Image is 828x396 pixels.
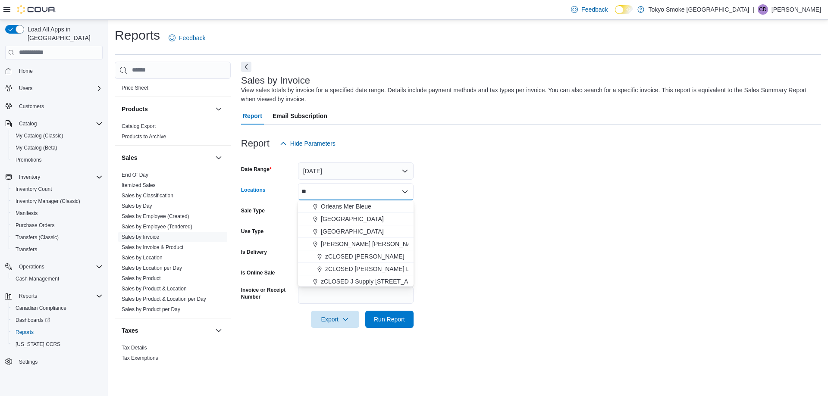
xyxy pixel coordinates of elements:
label: Is Online Sale [241,269,275,276]
button: Sales [213,153,224,163]
button: Products [122,105,212,113]
span: Inventory [16,172,103,182]
a: Tax Details [122,345,147,351]
a: Canadian Compliance [12,303,70,313]
span: Sales by Invoice [122,234,159,240]
span: Purchase Orders [12,220,103,231]
button: [DATE] [298,162,414,180]
span: End Of Day [122,171,148,178]
span: Catalog [19,120,37,127]
span: Reports [16,291,103,301]
a: Feedback [568,1,611,18]
button: Transfers (Classic) [9,231,106,243]
span: [US_STATE] CCRS [16,341,60,348]
span: Inventory Manager (Classic) [12,196,103,206]
label: Sale Type [241,207,265,214]
span: Manifests [12,208,103,218]
span: Canadian Compliance [12,303,103,313]
span: Sales by Classification [122,192,173,199]
a: Tax Exemptions [122,355,158,361]
label: Locations [241,187,266,193]
span: Catalog [16,118,103,129]
span: Purchase Orders [16,222,55,229]
span: Settings [16,356,103,367]
button: Users [16,83,36,94]
label: Use Type [241,228,263,235]
a: Sales by Location per Day [122,265,182,271]
span: Sales by Invoice & Product [122,244,183,251]
span: Promotions [12,155,103,165]
button: Operations [16,262,48,272]
span: Inventory Manager (Classic) [16,198,80,205]
a: Inventory Manager (Classic) [12,196,84,206]
button: Taxes [122,326,212,335]
a: Manifests [12,208,41,218]
a: Sales by Invoice & Product [122,244,183,250]
span: Operations [16,262,103,272]
button: [GEOGRAPHIC_DATA] [298,213,414,225]
h3: Taxes [122,326,138,335]
a: Transfers [12,244,41,255]
span: My Catalog (Beta) [16,144,57,151]
span: Sales by Product & Location [122,285,187,292]
span: Report [243,107,262,125]
button: Reports [16,291,41,301]
a: Sales by Employee (Created) [122,213,189,219]
span: [GEOGRAPHIC_DATA] [321,227,384,236]
span: Washington CCRS [12,339,103,349]
button: Promotions [9,154,106,166]
button: Inventory [2,171,106,183]
span: Users [16,83,103,94]
a: Sales by Employee (Tendered) [122,224,192,230]
button: Home [2,65,106,77]
span: Price Sheet [122,84,148,91]
button: Catalog [2,118,106,130]
p: | [753,4,754,15]
button: Reports [9,326,106,338]
a: Feedback [165,29,209,47]
button: My Catalog (Classic) [9,130,106,142]
label: Date Range [241,166,272,173]
span: Customers [19,103,44,110]
span: Tax Exemptions [122,355,158,362]
span: Orleans Mer Bleue [321,202,371,211]
span: Transfers [12,244,103,255]
a: Inventory Count [12,184,56,194]
span: Settings [19,359,38,365]
span: CD [759,4,766,15]
button: Hide Parameters [276,135,339,152]
a: Dashboards [9,314,106,326]
a: Purchase Orders [12,220,58,231]
span: Users [19,85,32,92]
span: Hide Parameters [290,139,336,148]
span: Dashboards [12,315,103,325]
a: Price Sheet [122,85,148,91]
p: Tokyo Smoke [GEOGRAPHIC_DATA] [649,4,750,15]
button: Products [213,104,224,114]
label: Is Delivery [241,249,267,256]
span: Run Report [374,315,405,324]
h3: Products [122,105,148,113]
button: zCLOSED [PERSON_NAME] Lime Ridge [298,263,414,275]
button: Close list of options [401,188,408,195]
span: Transfers [16,246,37,253]
a: Dashboards [12,315,53,325]
button: Cash Management [9,273,106,285]
div: Products [115,121,231,145]
div: Corey Despres [758,4,768,15]
span: Manifests [16,210,38,217]
a: Promotions [12,155,45,165]
a: Sales by Product per Day [122,306,180,312]
span: Reports [16,329,34,336]
span: [GEOGRAPHIC_DATA] [321,215,384,223]
span: Cash Management [16,275,59,282]
span: Load All Apps in [GEOGRAPHIC_DATA] [24,25,103,42]
button: Reports [2,290,106,302]
label: Invoice or Receipt Number [241,287,295,300]
span: Customers [16,100,103,111]
input: Dark Mode [615,5,633,14]
button: [GEOGRAPHIC_DATA] [298,225,414,238]
button: Sales [122,153,212,162]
